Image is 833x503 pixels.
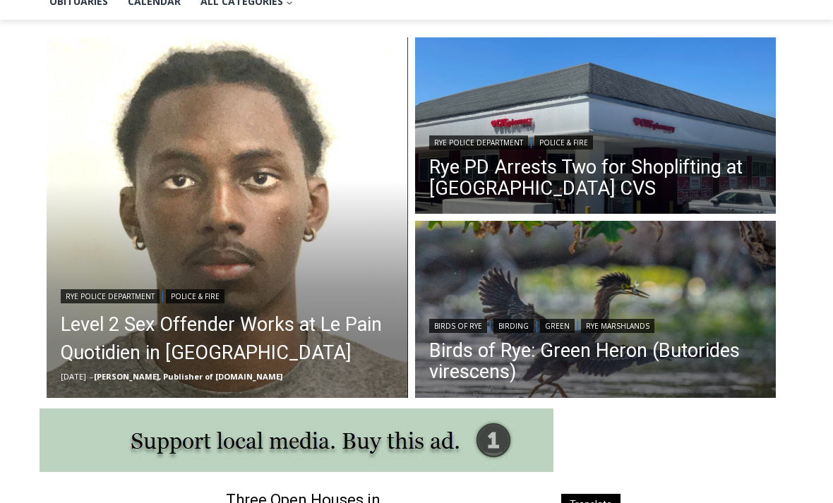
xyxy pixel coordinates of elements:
span: Open Tues. - Sun. [PHONE_NUMBER] [4,145,138,199]
a: Open Tues. - Sun. [PHONE_NUMBER] [1,142,142,176]
a: Birds of Rye [429,319,487,333]
div: "We would have speakers with experience in local journalism speak to us about their experiences a... [356,1,667,137]
a: Book [PERSON_NAME]'s Good Humor for Your Event [419,4,510,64]
div: | | | [429,316,762,333]
a: Police & Fire [534,135,593,150]
div: Individually Wrapped Items. Dairy, Gluten & Nut Free Options. Kosher Items Available. [92,18,349,45]
a: Birds of Rye: Green Heron (Butorides virescens) [429,340,762,382]
a: Read More Birds of Rye: Green Heron (Butorides virescens) [415,221,777,401]
a: Intern @ [DOMAIN_NAME] [340,137,684,176]
img: (PHOTO: Rye PD advised the community on Thursday, November 14, 2024 of a Level 2 Sex Offender, 29... [47,37,408,399]
span: – [90,371,94,382]
div: "[PERSON_NAME]'s draw is the fine variety of pristine raw fish kept on hand" [145,88,208,169]
h4: Book [PERSON_NAME]'s Good Humor for Your Event [430,15,491,54]
a: Read More Rye PD Arrests Two for Shoplifting at Boston Post Road CVS [415,37,777,218]
div: | [429,133,762,150]
time: [DATE] [61,371,86,382]
a: Level 2 Sex Offender Works at Le Pain Quotidien in [GEOGRAPHIC_DATA] [61,310,394,367]
a: Green [540,319,575,333]
img: (PHOTO: Green Heron (Butorides virescens) at the Marshlands Conservancy in Rye, New York. Credit:... [415,221,777,401]
div: | [61,286,394,303]
img: support local media, buy this ad [40,408,553,472]
span: Intern @ [DOMAIN_NAME] [369,140,654,172]
a: Police & Fire [166,289,224,303]
a: Rye PD Arrests Two for Shoplifting at [GEOGRAPHIC_DATA] CVS [429,157,762,199]
a: [PERSON_NAME], Publisher of [DOMAIN_NAME] [94,371,282,382]
a: Rye Police Department [61,289,160,303]
a: Rye Police Department [429,135,528,150]
a: Read More Level 2 Sex Offender Works at Le Pain Quotidien in Rye [47,37,408,399]
a: Rye Marshlands [581,319,654,333]
a: Birding [493,319,534,333]
img: CVS edited MC Purchase St Downtown Rye #0002 2021-05-17 CVS Pharmacy Angle 2 IMG_0641 [415,37,777,218]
